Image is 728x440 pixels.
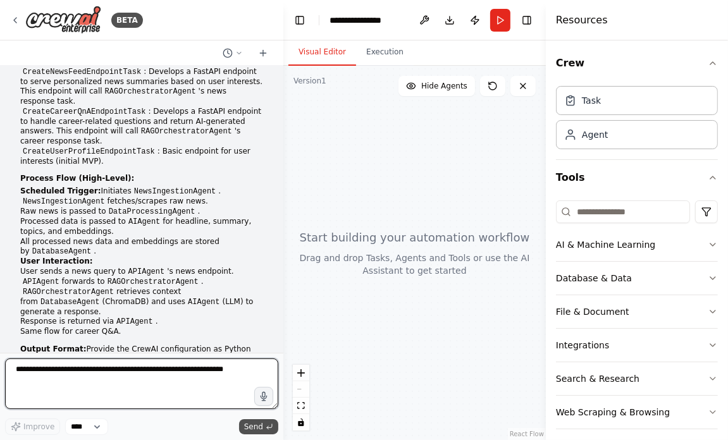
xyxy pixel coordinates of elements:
[20,317,263,327] li: Response is returned via .
[20,257,93,266] strong: User Interaction:
[556,238,655,251] div: AI & Machine Learning
[244,422,263,432] span: Send
[30,246,94,257] code: DatabaseAgent
[293,76,326,86] div: Version 1
[105,276,201,288] code: RAGOrchestratorAgent
[556,160,718,195] button: Tools
[293,365,309,381] button: zoom in
[510,431,544,437] a: React Flow attribution
[330,14,393,27] nav: breadcrumb
[139,126,235,137] code: RAGOrchestratorAgent
[20,277,263,287] li: forwards to .
[556,362,718,395] button: Search & Research
[254,387,273,406] button: Click to speak your automation idea
[288,39,356,66] button: Visual Editor
[20,196,108,207] code: NewsIngestionAgent
[20,286,116,298] code: RAGOrchestratorAgent
[556,295,718,328] button: File & Document
[20,237,263,257] li: All processed news data and embeddings are stored by .
[126,216,163,228] code: AIAgent
[5,419,60,435] button: Improve
[20,66,144,78] code: CreateNewsFeedEndpointTask
[293,365,309,431] div: React Flow controls
[38,296,102,308] code: DatabaseAgent
[20,107,263,147] li: : Develops a FastAPI endpoint to handle career-related questions and return AI-generated answers....
[556,81,718,159] div: Crew
[356,39,414,66] button: Execution
[582,94,601,107] div: Task
[20,287,263,317] li: retrieves context from (ChromaDB) and uses (LLM) to generate a response.
[253,46,273,61] button: Start a new chat
[20,174,134,183] strong: Process Flow (High-Level):
[20,147,263,167] li: : Basic endpoint for user interests (initial MVP).
[20,106,148,118] code: CreateCareerQnAEndpointTask
[20,217,263,237] li: Processed data is passed to for headline, summary, topics, and embeddings.
[20,345,87,353] strong: Output Format:
[23,422,54,432] span: Improve
[556,13,608,28] h4: Resources
[20,197,263,207] li: fetches/scrapes raw news.
[556,228,718,261] button: AI & Machine Learning
[556,406,670,419] div: Web Scraping & Browsing
[20,327,263,337] li: Same flow for career Q&A.
[25,6,101,34] img: Logo
[556,195,718,439] div: Tools
[556,396,718,429] button: Web Scraping & Browsing
[556,46,718,81] button: Crew
[518,11,536,29] button: Hide right sidebar
[291,11,309,29] button: Hide left sidebar
[556,339,609,351] div: Integrations
[102,86,199,97] code: RAGOrchestratorAgent
[239,419,278,434] button: Send
[293,398,309,414] button: fit view
[20,146,157,157] code: CreateUserProfileEndpointTask
[421,81,467,91] span: Hide Agents
[293,414,309,431] button: toggle interactivity
[111,13,143,28] div: BETA
[218,46,248,61] button: Switch to previous chat
[556,305,629,318] div: File & Document
[556,272,632,284] div: Database & Data
[20,67,263,107] li: : Develops a FastAPI endpoint to serve personalized news summaries based on user interests. This ...
[20,186,263,197] li: Initiates .
[556,262,718,295] button: Database & Data
[582,128,608,141] div: Agent
[20,267,263,277] li: User sends a news query to 's news endpoint.
[20,345,263,404] p: Provide the CrewAI configuration as Python code snippets, defining agents, tasks, and their depen...
[106,206,198,217] code: DataProcessingAgent
[20,207,263,217] li: Raw news is passed to .
[185,296,222,308] code: AIAgent
[20,276,62,288] code: APIAgent
[132,186,219,197] code: NewsIngestionAgent
[126,266,168,278] code: APIAgent
[20,186,101,195] strong: Scheduled Trigger:
[114,316,156,327] code: APIAgent
[556,329,718,362] button: Integrations
[398,76,475,96] button: Hide Agents
[556,372,639,385] div: Search & Research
